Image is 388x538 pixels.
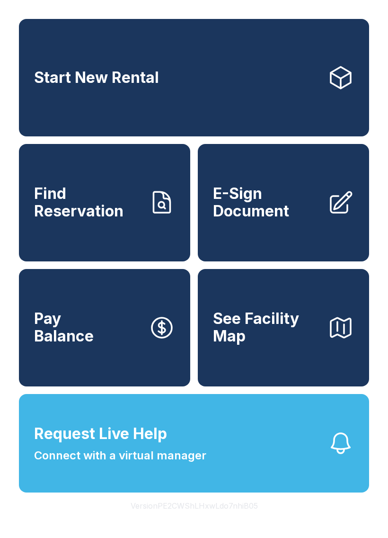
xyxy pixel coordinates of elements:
span: Request Live Help [34,422,167,445]
a: Find Reservation [19,144,190,261]
button: Request Live HelpConnect with a virtual manager [19,394,369,493]
span: Find Reservation [34,185,141,220]
span: Start New Rental [34,69,159,87]
a: E-Sign Document [198,144,369,261]
a: Start New Rental [19,19,369,136]
span: See Facility Map [213,310,320,345]
a: PayBalance [19,269,190,386]
span: Connect with a virtual manager [34,447,206,464]
span: Pay Balance [34,310,94,345]
button: See Facility Map [198,269,369,386]
button: VersionPE2CWShLHxwLdo7nhiB05 [123,493,265,519]
span: E-Sign Document [213,185,320,220]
